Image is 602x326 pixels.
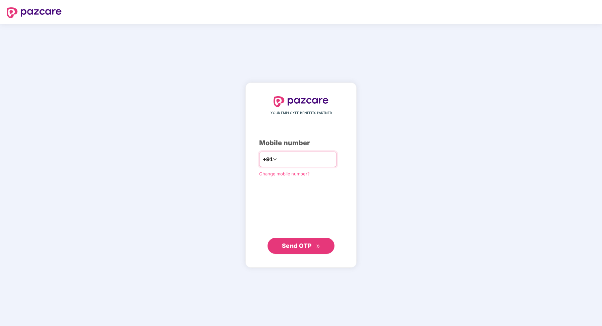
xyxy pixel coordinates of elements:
img: logo [274,96,328,107]
div: Mobile number [259,138,343,148]
a: Change mobile number? [259,171,310,176]
span: down [273,157,277,161]
img: logo [7,7,62,18]
span: Send OTP [282,242,312,249]
span: double-right [316,244,320,249]
span: YOUR EMPLOYEE BENEFITS PARTNER [271,110,332,116]
span: +91 [263,155,273,164]
button: Send OTPdouble-right [268,238,334,254]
